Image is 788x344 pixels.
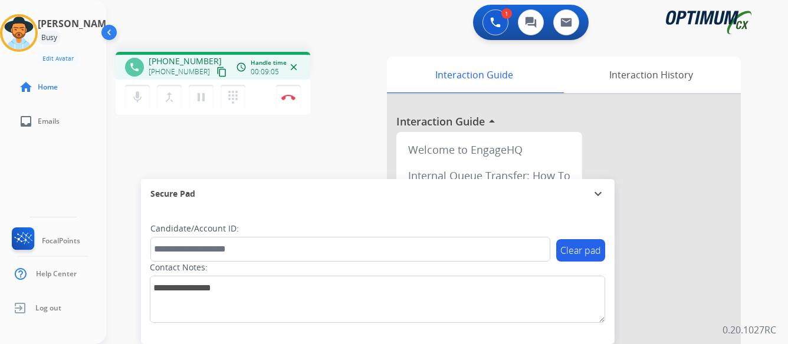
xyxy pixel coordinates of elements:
[387,57,561,93] div: Interaction Guide
[38,31,61,45] div: Busy
[591,187,605,201] mat-icon: expand_more
[162,90,176,104] mat-icon: merge_type
[149,55,222,67] span: [PHONE_NUMBER]
[194,90,208,104] mat-icon: pause
[38,52,78,65] button: Edit Avatar
[38,16,114,31] h3: [PERSON_NAME]
[401,137,577,163] div: Welcome to EngageHQ
[129,62,140,72] mat-icon: phone
[216,67,227,77] mat-icon: content_copy
[38,117,60,126] span: Emails
[288,62,299,72] mat-icon: close
[149,67,210,77] span: [PHONE_NUMBER]
[556,239,605,262] button: Clear pad
[2,16,35,49] img: avatar
[19,114,33,128] mat-icon: inbox
[501,8,512,19] div: 1
[36,269,77,279] span: Help Center
[226,90,240,104] mat-icon: dialpad
[401,163,577,188] div: Internal Queue Transfer: How To
[561,57,741,93] div: Interaction History
[251,67,279,77] span: 00:09:05
[130,90,145,104] mat-icon: mic
[42,236,80,246] span: FocalPoints
[281,94,295,100] img: control
[150,262,208,273] label: Contact Notes:
[38,82,58,92] span: Home
[150,188,195,200] span: Secure Pad
[150,223,239,234] label: Candidate/Account ID:
[19,80,33,94] mat-icon: home
[9,227,80,254] a: FocalPoints
[723,323,776,337] p: 0.20.1027RC
[251,58,287,67] span: Handle time
[236,62,247,72] mat-icon: access_time
[35,303,61,313] span: Log out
